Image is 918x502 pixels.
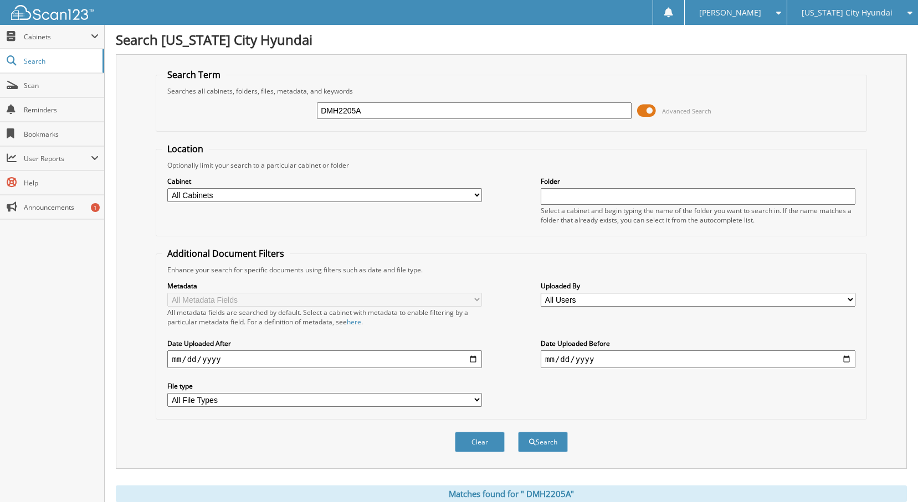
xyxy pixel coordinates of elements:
[116,30,907,49] h1: Search [US_STATE] City Hyundai
[541,281,855,291] label: Uploaded By
[541,177,855,186] label: Folder
[162,69,226,81] legend: Search Term
[24,81,99,90] span: Scan
[541,206,855,225] div: Select a cabinet and begin typing the name of the folder you want to search in. If the name match...
[91,203,100,212] div: 1
[167,381,482,391] label: File type
[24,178,99,188] span: Help
[162,86,860,96] div: Searches all cabinets, folders, files, metadata, and keywords
[24,105,99,115] span: Reminders
[24,130,99,139] span: Bookmarks
[167,350,482,368] input: start
[167,339,482,348] label: Date Uploaded After
[11,5,94,20] img: scan123-logo-white.svg
[24,56,97,66] span: Search
[541,350,855,368] input: end
[347,317,361,327] a: here
[541,339,855,348] label: Date Uploaded Before
[162,247,290,260] legend: Additional Document Filters
[24,203,99,212] span: Announcements
[24,154,91,163] span: User Reports
[24,32,91,42] span: Cabinets
[162,265,860,275] div: Enhance your search for specific documents using filters such as date and file type.
[116,485,907,502] div: Matches found for " DMH2205A"
[167,177,482,186] label: Cabinet
[455,432,505,452] button: Clear
[662,107,711,115] span: Advanced Search
[802,9,893,16] span: [US_STATE] City Hyundai
[162,161,860,170] div: Optionally limit your search to a particular cabinet or folder
[699,9,761,16] span: [PERSON_NAME]
[162,143,209,155] legend: Location
[167,281,482,291] label: Metadata
[518,432,568,452] button: Search
[167,308,482,327] div: All metadata fields are searched by default. Select a cabinet with metadata to enable filtering b...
